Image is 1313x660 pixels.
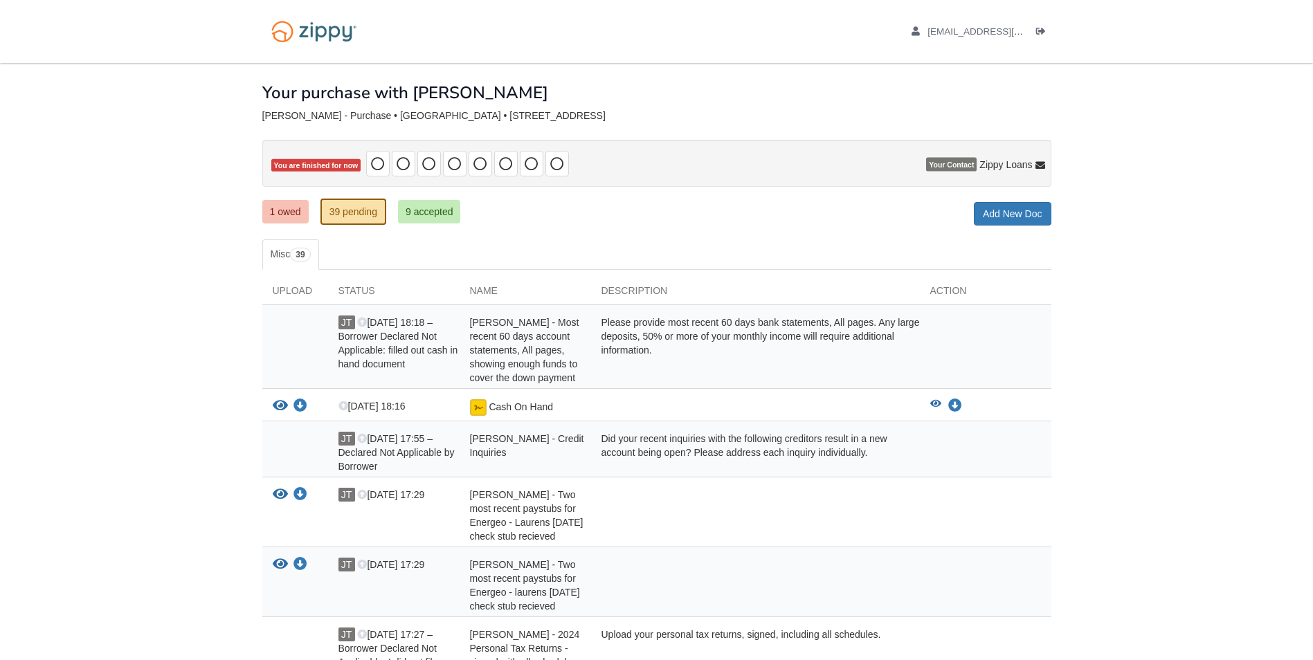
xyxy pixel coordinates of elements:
a: 1 owed [262,200,309,223]
button: View Cash On Hand [273,399,288,414]
span: nicole08181988@gmail.com [927,26,1086,37]
a: Add New Doc [974,202,1051,226]
span: Zippy Loans [979,158,1032,172]
div: Action [920,284,1051,304]
button: View Cash On Hand [930,399,941,413]
span: JT [338,488,355,502]
span: JT [338,315,355,329]
a: Download Cash On Hand [293,401,307,412]
img: Document fully signed [470,399,487,416]
span: JT [338,432,355,446]
span: [PERSON_NAME] - Most recent 60 days account statements, All pages, showing enough funds to cover ... [470,317,579,383]
a: Download Lauren Williams - Two most recent paystubs for Energeo - laurens 10/10/25 check stub rec... [293,560,307,571]
a: Misc [262,239,319,270]
span: [PERSON_NAME] - Credit Inquiries [470,433,584,458]
h1: Your purchase with [PERSON_NAME] [262,84,548,102]
span: [PERSON_NAME] - Two most recent paystubs for Energeo - Laurens [DATE] check stub recieved [470,489,583,542]
button: View Lauren Williams - Two most recent paystubs for Energeo - laurens 10/10/25 check stub recieved [273,558,288,572]
div: Status [328,284,460,304]
span: [DATE] 17:29 [357,559,424,570]
img: Logo [262,14,365,49]
div: Did your recent inquiries with the following creditors result in a new account being open? Please... [591,432,920,473]
span: 39 [290,248,310,262]
span: [DATE] 17:29 [357,489,424,500]
span: [DATE] 17:55 – Declared Not Applicable by Borrower [338,433,455,472]
span: [DATE] 18:18 – Borrower Declared Not Applicable: filled out cash in hand document [338,317,458,369]
a: edit profile [912,26,1087,40]
a: 39 pending [320,199,386,225]
button: View Lauren Williams - Two most recent paystubs for Energeo - Laurens 10/03/25 check stub recieved [273,488,288,502]
span: Your Contact [926,158,977,172]
a: Log out [1036,26,1051,40]
div: Name [460,284,591,304]
div: Description [591,284,920,304]
a: Download Cash On Hand [948,401,962,412]
div: [PERSON_NAME] - Purchase • [GEOGRAPHIC_DATA] • [STREET_ADDRESS] [262,110,1051,122]
span: You are finished for now [271,159,361,172]
span: [PERSON_NAME] - Two most recent paystubs for Energeo - laurens [DATE] check stub recieved [470,559,580,612]
a: 9 accepted [398,200,461,223]
span: Cash On Hand [489,401,553,412]
span: JT [338,558,355,571]
span: [DATE] 18:16 [338,401,406,412]
span: JT [338,627,355,641]
a: Download Lauren Williams - Two most recent paystubs for Energeo - Laurens 10/03/25 check stub rec... [293,490,307,501]
div: Upload [262,284,328,304]
div: Please provide most recent 60 days bank statements, All pages. Any large deposits, 50% or more of... [591,315,920,385]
